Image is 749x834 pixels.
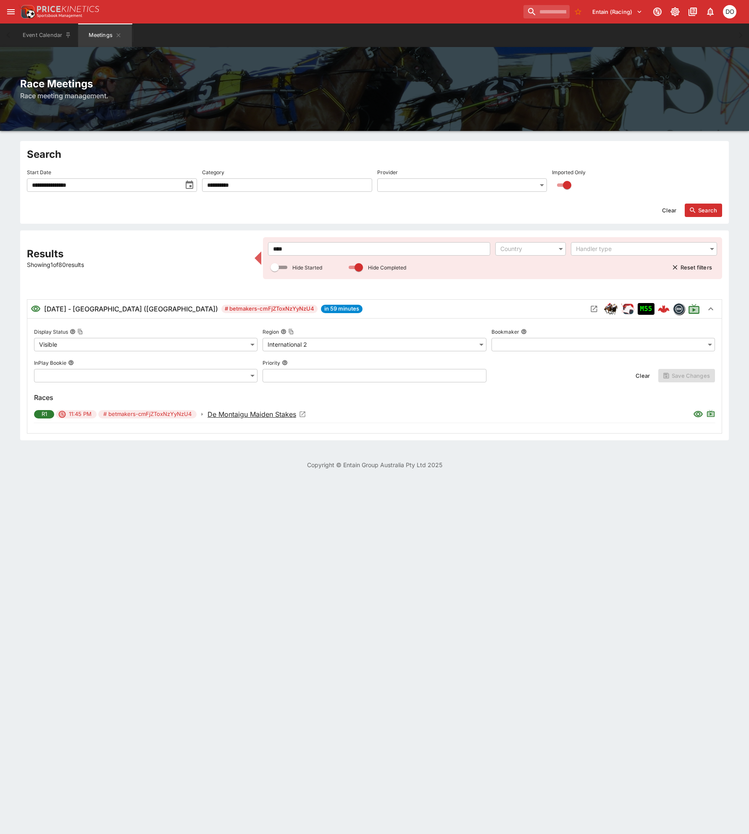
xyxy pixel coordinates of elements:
img: PriceKinetics Logo [18,3,35,20]
span: # betmakers-cmFjZToxNzYyNzU4 [221,305,318,313]
p: Display Status [34,328,68,335]
button: Reset filters [667,261,717,274]
button: Clear [631,369,655,382]
svg: Visible [693,409,703,419]
span: 11:45 PM [64,410,97,418]
p: Start Date [27,169,51,176]
a: Open Event [208,409,306,419]
p: Hide Completed [368,264,406,271]
span: in 59 minutes [321,305,363,313]
button: Clear [657,204,681,217]
div: Visible [34,338,258,351]
button: Toggle light/dark mode [668,4,683,19]
p: Bookmaker [491,328,519,335]
button: Search [685,204,722,217]
button: RegionCopy To Clipboard [281,329,286,335]
p: Hide Started [292,264,322,271]
div: Country [500,245,552,253]
span: # betmakers-cmFjZToxNzYyNzU4 [98,410,197,418]
div: Imported to Jetbet as OPEN [638,303,654,315]
p: Region [263,328,279,335]
h6: [DATE] - [GEOGRAPHIC_DATA] ([GEOGRAPHIC_DATA]) [44,304,218,314]
button: Meetings [78,24,132,47]
h2: Search [27,148,722,161]
h2: Results [27,247,250,260]
button: No Bookmarks [571,5,585,18]
button: Notifications [703,4,718,19]
button: InPlay Bookie [68,360,74,366]
div: International 2 [263,338,486,351]
button: Copy To Clipboard [77,329,83,335]
img: PriceKinetics [37,6,99,12]
p: Provider [377,169,398,176]
button: Bookmaker [521,329,527,335]
button: Select Tenant [587,5,647,18]
p: Imported Only [552,169,586,176]
div: horse_racing [604,302,618,316]
img: Sportsbook Management [37,14,82,18]
img: betmakers.png [673,303,684,314]
button: open drawer [3,4,18,19]
button: Documentation [685,4,700,19]
button: Priority [282,360,288,366]
button: Open Meeting [587,302,601,316]
img: logo-cerberus--red.svg [658,303,670,315]
p: Showing 1 of 80 results [27,260,250,269]
div: Handler type [576,245,704,253]
img: horse_racing.png [604,302,618,316]
svg: Live [707,409,715,418]
button: Daniel Olerenshaw [720,3,739,21]
h2: Race Meetings [20,77,729,90]
input: search [523,5,570,18]
svg: Live [688,303,700,315]
p: InPlay Bookie [34,359,66,366]
div: Daniel Olerenshaw [723,5,736,18]
p: Category [202,169,224,176]
h6: Race meeting management. [20,91,729,101]
div: betmakers [673,303,685,315]
p: Priority [263,359,280,366]
button: Display StatusCopy To Clipboard [70,329,76,335]
button: Event Calendar [18,24,76,47]
span: R1 [37,410,52,418]
button: Copy To Clipboard [288,329,294,335]
button: Connected to PK [650,4,665,19]
h6: Races [34,392,715,403]
p: De Montaigu Maiden Stakes [208,409,296,419]
button: toggle date time picker [182,178,197,193]
div: ParallelRacing Handler [621,302,634,316]
img: racing.png [621,302,634,316]
svg: Visible [31,304,41,314]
